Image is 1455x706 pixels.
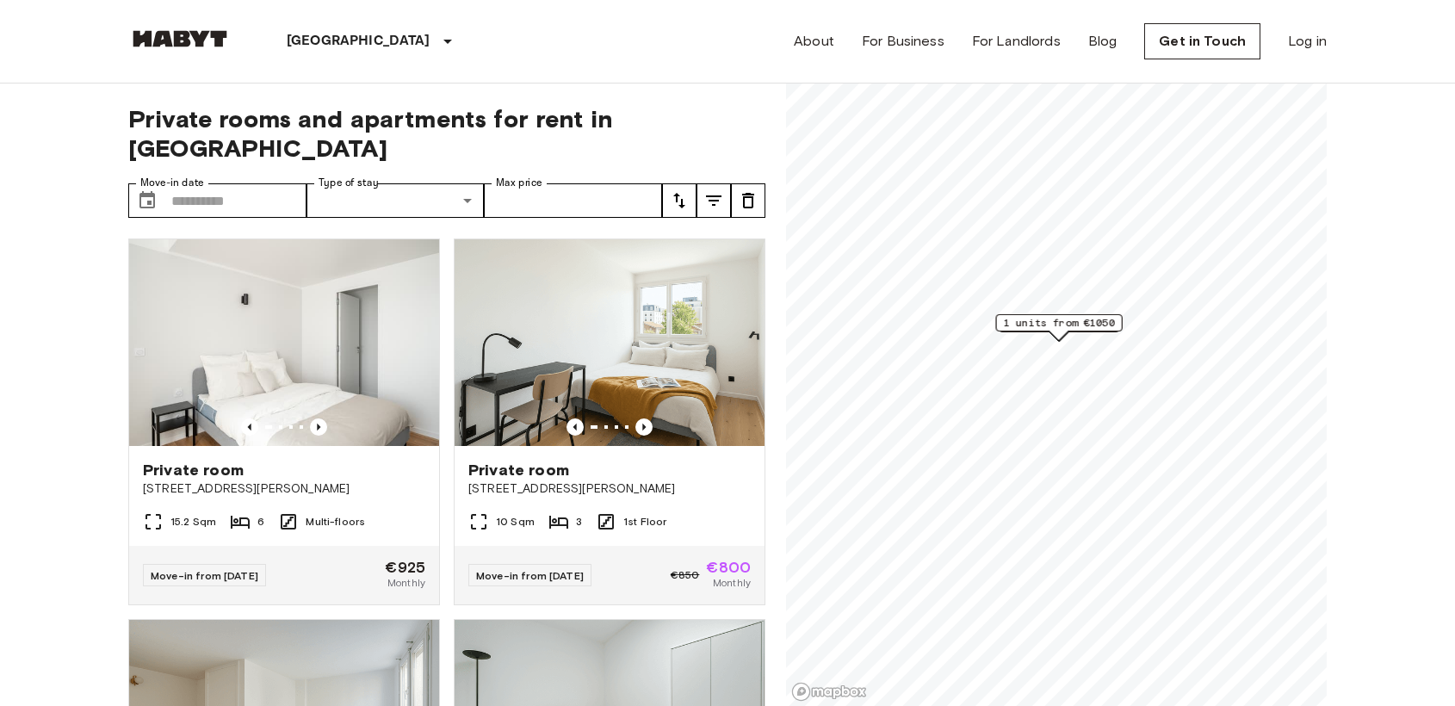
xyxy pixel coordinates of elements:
button: tune [697,183,731,218]
button: Previous image [310,418,327,436]
span: €850 [671,567,700,583]
a: Mapbox logo [791,682,867,702]
span: 6 [257,514,264,529]
label: Max price [496,176,542,190]
span: Private room [143,460,244,480]
span: €925 [385,560,425,575]
img: Marketing picture of unit FR-18-003-003-04 [129,239,439,446]
img: Marketing picture of unit FR-18-002-015-03H [455,239,765,446]
a: Marketing picture of unit FR-18-002-015-03HPrevious imagePrevious imagePrivate room[STREET_ADDRES... [454,238,765,605]
button: tune [731,183,765,218]
span: Private room [468,460,569,480]
a: Get in Touch [1144,23,1260,59]
span: 15.2 Sqm [170,514,216,529]
a: Log in [1288,31,1327,52]
label: Type of stay [319,176,379,190]
span: Private rooms and apartments for rent in [GEOGRAPHIC_DATA] [128,104,765,163]
a: Blog [1088,31,1118,52]
span: 10 Sqm [496,514,535,529]
a: For Business [862,31,944,52]
span: Move-in from [DATE] [476,569,584,582]
div: Map marker [996,314,1123,341]
span: Monthly [713,575,751,591]
a: For Landlords [972,31,1061,52]
span: [STREET_ADDRESS][PERSON_NAME] [143,480,425,498]
button: Previous image [241,418,258,436]
span: 1 units from €1050 [1004,315,1115,331]
a: About [794,31,834,52]
button: Previous image [635,418,653,436]
a: Marketing picture of unit FR-18-003-003-04Previous imagePrevious imagePrivate room[STREET_ADDRESS... [128,238,440,605]
button: tune [662,183,697,218]
span: 3 [576,514,582,529]
button: Choose date [130,183,164,218]
img: Habyt [128,30,232,47]
span: 1st Floor [623,514,666,529]
span: Monthly [387,575,425,591]
span: Multi-floors [306,514,365,529]
span: €800 [706,560,751,575]
button: Previous image [567,418,584,436]
span: [STREET_ADDRESS][PERSON_NAME] [468,480,751,498]
label: Move-in date [140,176,204,190]
p: [GEOGRAPHIC_DATA] [287,31,430,52]
span: Move-in from [DATE] [151,569,258,582]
